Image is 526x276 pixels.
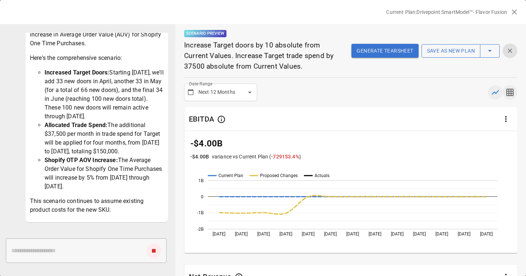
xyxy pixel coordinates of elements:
text: [DATE] [480,232,493,237]
text: [DATE] [391,232,404,237]
p: Scenario Preview [184,30,226,37]
text: [DATE] [279,232,292,237]
label: Date Range [189,81,212,87]
strong: Allocated Trade Spend: [45,122,107,129]
li: The Average Order Value for Shopify One Time Purchases will increase by 5% from [DATE] through [D... [45,156,164,191]
p: Current Plan: Drivepoint SmartModel™- Flavor Fusion [386,8,507,16]
svg: A chart. [184,169,518,255]
p: Next 12 Months [198,88,235,96]
text: Proposed Changes [260,173,298,179]
text: -1B [197,211,203,216]
div: EBITDA [189,114,214,124]
text: -2B [197,227,203,232]
text: [DATE] [324,232,337,237]
text: [DATE] [302,232,315,237]
p: Increase Target doors by 10 absolute from Current Values. Increase Target trade spend by 37500 ab... [184,40,335,72]
text: 1B [198,178,203,183]
li: The additional $37,500 per month in trade spend for Target will be applied for four months, from ... [45,121,164,156]
text: [DATE] [458,232,470,237]
button: cancel response [146,244,161,258]
text: Current Plan [218,173,243,179]
text: [DATE] [257,232,270,237]
p: This scenario continues to assume existing product costs for the new SKU. [30,197,164,214]
li: Starting [DATE], we'll add 33 new doors in April, another 33 in May (for a total of 66 new doors)... [45,68,164,121]
span: -729153.4 % [271,154,299,160]
text: [DATE] [369,232,381,237]
text: [DATE] [346,232,359,237]
p: -$4.00B [190,153,209,161]
strong: Shopify OTP AOV Increase: [45,157,118,164]
strong: Increased Target Doors: [45,69,109,76]
p: -$4.00B [190,137,512,150]
text: [DATE] [235,232,248,237]
text: [DATE] [213,232,225,237]
text: [DATE] [413,232,426,237]
text: Actuals [315,173,329,179]
text: [DATE] [435,232,448,237]
button: Save as new plan [422,44,480,58]
p: variance vs Current Plan ( ) [212,153,301,161]
button: Generate Tearsheet [351,44,418,58]
text: 0 [201,194,203,199]
p: Here's the comprehensive scenario: [30,54,164,62]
